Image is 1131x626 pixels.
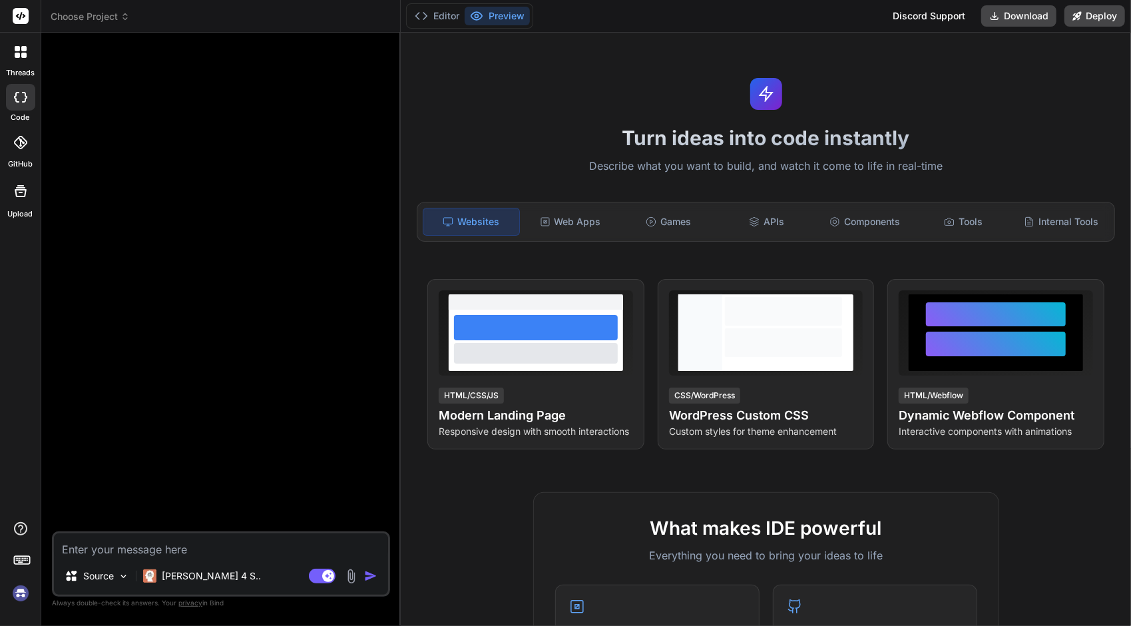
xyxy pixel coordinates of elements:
[51,10,130,23] span: Choose Project
[8,208,33,220] label: Upload
[52,597,390,609] p: Always double-check its answers. Your in Bind
[11,112,30,123] label: code
[343,569,359,584] img: attachment
[439,388,504,404] div: HTML/CSS/JS
[885,5,973,27] div: Discord Support
[1013,208,1109,236] div: Internal Tools
[915,208,1011,236] div: Tools
[423,208,520,236] div: Websites
[981,5,1056,27] button: Download
[8,158,33,170] label: GitHub
[364,569,377,583] img: icon
[409,7,465,25] button: Editor
[178,599,202,607] span: privacy
[409,158,1123,175] p: Describe what you want to build, and watch it come to life in real-time
[439,406,633,425] h4: Modern Landing Page
[899,388,969,404] div: HTML/Webflow
[719,208,815,236] div: APIs
[1064,5,1125,27] button: Deploy
[669,388,740,404] div: CSS/WordPress
[817,208,913,236] div: Components
[118,571,129,582] img: Pick Models
[465,7,530,25] button: Preview
[439,425,633,438] p: Responsive design with smooth interactions
[6,67,35,79] label: threads
[899,406,1093,425] h4: Dynamic Webflow Component
[162,569,261,583] p: [PERSON_NAME] 4 S..
[669,406,863,425] h4: WordPress Custom CSS
[523,208,618,236] div: Web Apps
[555,514,977,542] h2: What makes IDE powerful
[143,569,156,583] img: Claude 4 Sonnet
[9,582,32,605] img: signin
[83,569,114,583] p: Source
[669,425,863,438] p: Custom styles for theme enhancement
[620,208,716,236] div: Games
[409,126,1123,150] h1: Turn ideas into code instantly
[899,425,1093,438] p: Interactive components with animations
[555,547,977,563] p: Everything you need to bring your ideas to life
